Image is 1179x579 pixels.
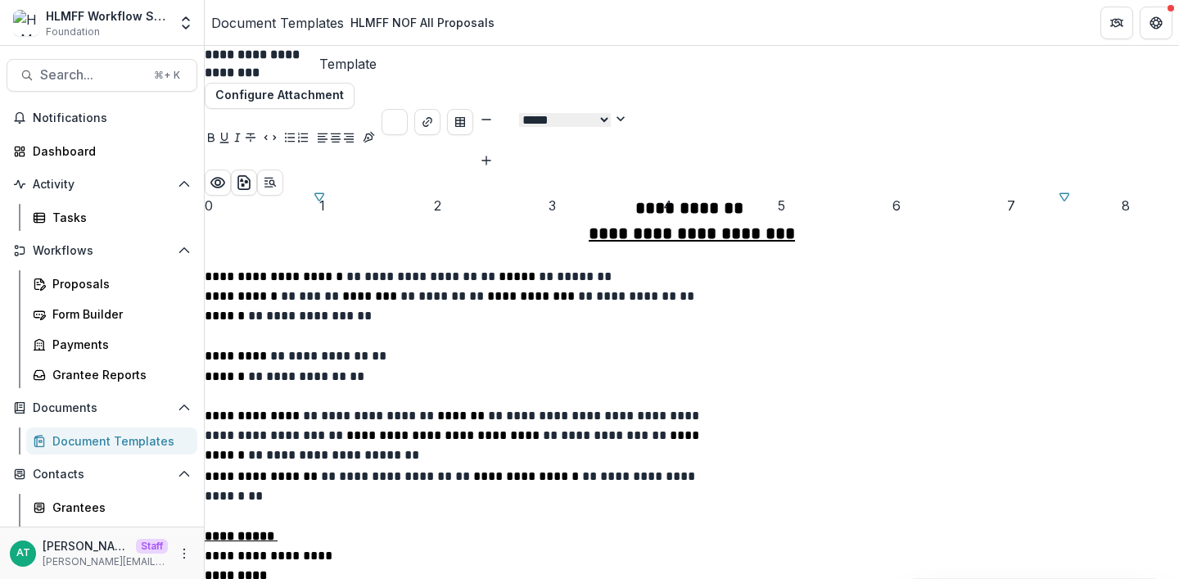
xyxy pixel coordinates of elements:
[46,7,168,25] div: HLMFF Workflow Sandbox
[7,105,197,131] button: Notifications
[7,138,197,165] a: Dashboard
[257,170,283,196] button: Open Editor Sidebar
[350,14,495,31] div: HLMFF NOF All Proposals
[218,129,231,149] button: Underline
[52,209,184,226] div: Tasks
[7,461,197,487] button: Open Contacts
[43,554,168,569] p: [PERSON_NAME][EMAIL_ADDRESS][DOMAIN_NAME]
[382,109,408,135] button: Choose font color
[40,67,144,83] span: Search...
[414,109,440,135] button: Create link
[211,11,501,34] nav: breadcrumb
[16,548,30,559] div: Anna Test
[52,305,184,323] div: Form Builder
[205,170,231,196] button: Preview preview-doc.pdf
[26,331,197,358] a: Payments
[26,361,197,388] a: Grantee Reports
[342,129,355,149] button: Align Right
[231,129,244,149] button: Italicize
[26,301,197,328] a: Form Builder
[174,544,194,563] button: More
[33,401,171,415] span: Documents
[52,432,184,450] div: Document Templates
[26,524,197,551] a: Communications
[52,336,184,353] div: Payments
[52,366,184,383] div: Grantee Reports
[33,244,171,258] span: Workflows
[7,59,197,92] button: Search...
[52,499,184,516] div: Grantees
[231,170,257,196] button: download-word
[7,395,197,421] button: Open Documents
[46,25,100,39] span: Foundation
[13,10,39,36] img: HLMFF Workflow Sandbox
[480,150,493,170] button: Bigger
[447,109,473,170] div: Insert Table
[33,111,191,125] span: Notifications
[33,142,184,160] div: Dashboard
[1100,7,1133,39] button: Partners
[26,427,197,455] a: Document Templates
[1140,7,1172,39] button: Get Help
[26,494,197,521] a: Grantees
[316,129,329,149] button: Align Left
[136,539,168,554] p: Staff
[362,129,375,149] button: Insert Signature
[296,129,309,149] button: Ordered List
[447,109,473,135] button: Insert Table
[33,178,171,192] span: Activity
[480,109,493,129] button: Smaller
[211,13,344,33] a: Document Templates
[43,537,129,554] p: [PERSON_NAME]
[7,171,197,197] button: Open Activity
[205,83,355,109] button: Configure Attachment
[52,275,184,292] div: Proposals
[33,468,171,482] span: Contacts
[283,129,296,149] button: Bullet List
[151,66,183,84] div: ⌘ + K
[319,57,377,72] span: Template
[26,204,197,231] a: Tasks
[205,129,218,149] button: Bold
[264,129,277,149] button: Code
[26,270,197,297] a: Proposals
[7,237,197,264] button: Open Workflows
[244,129,257,149] button: Strike
[329,129,342,149] button: Align Center
[174,7,197,39] button: Open entity switcher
